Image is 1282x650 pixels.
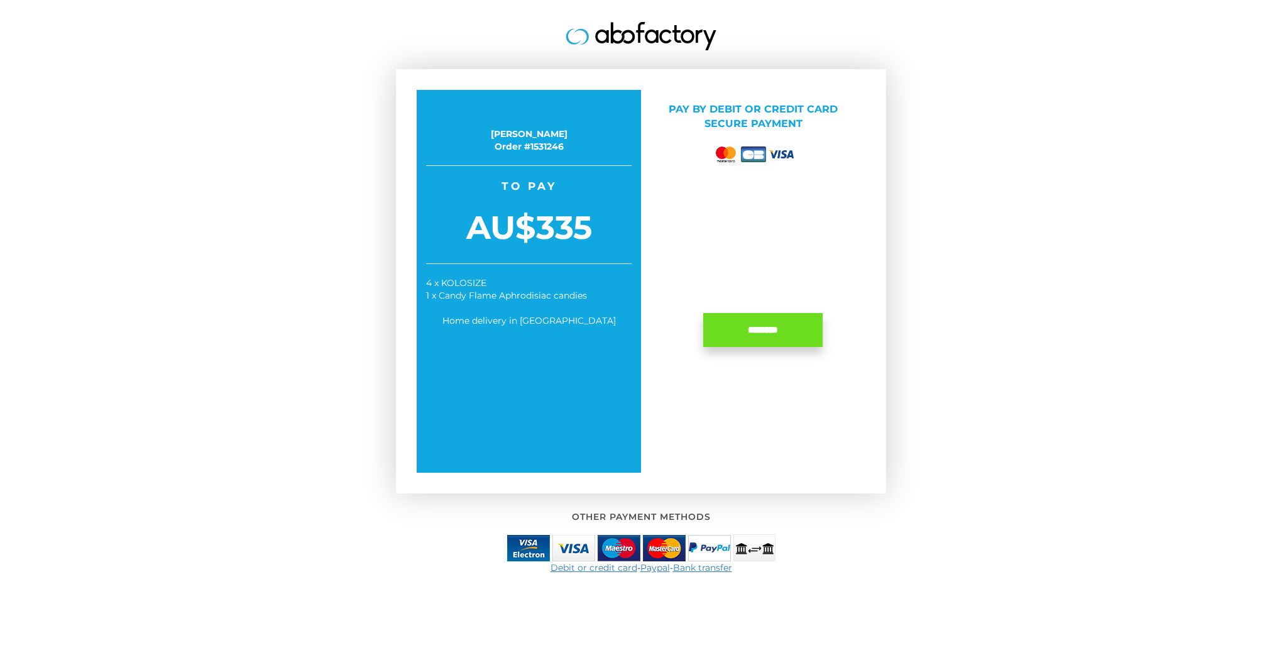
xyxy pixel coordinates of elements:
[643,535,686,561] img: mastercard.jpg
[704,118,803,129] span: Secure payment
[426,140,632,153] div: Order #1531246
[551,562,637,573] a: Debit or credit card
[640,562,670,573] a: Paypal
[650,102,856,131] p: Pay by Debit or credit card
[552,535,595,561] img: visa.jpg
[769,150,794,158] img: visa.png
[426,314,632,327] div: Home delivery in [GEOGRAPHIC_DATA]
[673,562,732,573] a: Bank transfer
[283,512,999,522] h2: Other payment methods
[733,534,775,561] img: bank_transfer-small.png
[741,146,766,162] img: cb.png
[426,277,632,302] div: 4 x KOLOSIZE 1 x Candy Flame Aphrodisiac candies
[688,535,731,561] img: paypal-small.png
[273,561,1009,574] div: - -
[598,535,640,561] img: maestro.jpg
[426,179,632,194] span: To pay
[426,205,632,251] span: AU$335
[426,128,632,140] div: [PERSON_NAME]
[566,22,716,50] img: logo.jpg
[713,144,738,165] img: mastercard.png
[507,535,550,561] img: visa-electron.jpg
